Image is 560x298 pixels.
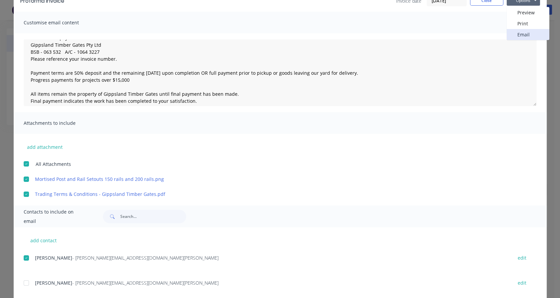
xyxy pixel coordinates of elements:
span: Attachments to include [24,118,97,128]
span: Contacts to include on email [24,207,87,226]
button: add contact [24,235,64,245]
span: - [PERSON_NAME][EMAIL_ADDRESS][DOMAIN_NAME][PERSON_NAME] [72,280,219,286]
button: Print [507,18,549,29]
span: All Attachments [36,161,71,168]
span: [PERSON_NAME] [35,280,72,286]
span: Customise email content [24,18,97,27]
input: Search... [120,210,186,223]
button: Email [507,29,549,40]
span: [PERSON_NAME] [35,255,72,261]
a: Trading Terms & Conditions - Gippsland Timber Gates.pdf [35,191,506,198]
button: edit [514,278,530,287]
button: add attachment [24,142,66,152]
span: - [PERSON_NAME][EMAIL_ADDRESS][DOMAIN_NAME][PERSON_NAME] [72,255,219,261]
button: edit [514,253,530,262]
a: Mortised Post and Rail Setouts 150 rails and 200 rails.png [35,176,506,183]
button: Preview [507,7,549,18]
textarea: Hi [PERSON_NAME], Thank you for your order. Please check through the attached pro-forma before ma... [24,39,537,106]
